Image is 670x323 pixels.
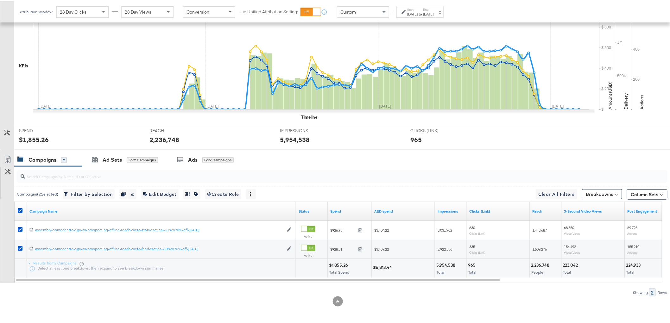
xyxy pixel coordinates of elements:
a: assembly-homecentre-egy-all-prospecting-offline-reach-meta-story-tactical-10%to70%-off-[DATE] [35,226,284,232]
span: Total [468,269,476,273]
span: IMPRESSIONS [280,127,327,133]
sub: Actions [628,249,638,253]
text: Actions [639,93,645,108]
span: Create Rule [207,189,239,197]
sub: Video Views [564,230,581,234]
div: 2,236,748 [531,261,552,267]
div: Attribution Window: [19,9,53,13]
div: $6,813.44 [373,263,394,269]
label: Start: [408,6,418,10]
span: Total Spend [329,269,349,273]
div: [DATE] [408,10,418,16]
div: 2,236,748 [149,134,179,143]
div: 223,042 [563,261,580,267]
div: 5,954,538 [436,261,457,267]
button: Breakdowns [582,188,622,198]
text: Amount (USD) [608,80,613,108]
span: CLICKS (LINK) [410,127,458,133]
span: 3,031,702 [438,227,452,231]
div: $1,855.26 [19,134,49,143]
span: $3,409.22 [374,245,389,250]
span: Total [627,269,635,273]
span: Custom [340,8,356,14]
span: 28 Day Clicks [60,8,86,14]
span: SPEND [19,127,66,133]
span: Total [437,269,445,273]
span: 1,443,687 [533,227,547,231]
div: Ad Sets [103,155,122,162]
a: The number of clicks on links appearing on your ad or Page that direct people to your sites off F... [469,208,528,213]
sub: Actions [628,230,638,234]
a: assembly-homecentre-egy-all-prospecting-offline-reach-meta-feed-tactical-10%to70%-off-[DATE] [35,245,284,251]
a: The number of times your video was viewed for 3 seconds or more. [564,208,623,213]
span: 335 [469,243,475,248]
span: 154,492 [564,243,576,248]
div: 224,933 [626,261,643,267]
span: Edit Budget [143,189,177,197]
div: Rows [658,289,667,294]
span: REACH [149,127,197,133]
text: Delivery [623,92,629,108]
a: Shows the current state of your Ad Campaign. [299,208,325,213]
span: $928.31 [330,245,356,250]
span: 1,609,276 [533,245,547,250]
label: Active [301,233,315,237]
span: Conversion [186,8,209,14]
span: 155,210 [628,243,640,248]
input: Search Campaigns by Name, ID or Objective [25,166,607,179]
sub: Clicks (Link) [469,230,485,234]
span: 69,723 [628,224,638,229]
span: Total [563,269,571,273]
button: Filter by Selection [63,188,115,198]
div: for 2 Campaigns [127,156,158,162]
div: Showing: [633,289,649,294]
a: Your campaign name. [29,208,294,213]
strong: to [418,10,423,15]
button: Column Sets [627,188,667,198]
sub: Clicks (Link) [469,249,485,253]
div: 5,954,538 [280,134,310,143]
span: Filter by Selection [65,189,113,197]
div: 965 [468,261,477,267]
a: 3.6725 [374,208,433,213]
a: The number of people your ad was served to. [533,208,559,213]
button: Edit Budget [141,188,179,198]
span: $3,404.22 [374,227,389,231]
label: End: [423,6,434,10]
button: Clear All Filters [536,188,577,198]
span: $926.95 [330,227,356,231]
div: for 2 Campaigns [202,156,234,162]
span: 68,550 [564,224,574,229]
a: The number of times your ad was served. On mobile apps an ad is counted as served the first time ... [438,208,464,213]
span: 2,922,836 [438,245,452,250]
div: Timeline [301,113,317,119]
button: Create Rule [205,188,241,198]
div: Ads [188,155,198,162]
div: KPIs [19,62,28,68]
div: Campaigns ( 2 Selected) [17,190,58,196]
label: Active [301,252,315,256]
a: The total amount spent to date. [330,208,369,213]
span: 28 Day Views [125,8,151,14]
div: [DATE] [423,10,434,16]
div: Campaigns [28,155,56,162]
span: Clear All Filters [538,189,575,197]
span: People [532,269,544,273]
div: 2 [649,287,656,295]
span: ↑ [390,11,396,13]
label: Use Unified Attribution Setting: [238,8,298,14]
div: 965 [410,134,422,143]
div: $1,855.26 [329,261,350,267]
sub: Video Views [564,249,581,253]
span: 630 [469,224,475,229]
div: 2 [61,156,67,162]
